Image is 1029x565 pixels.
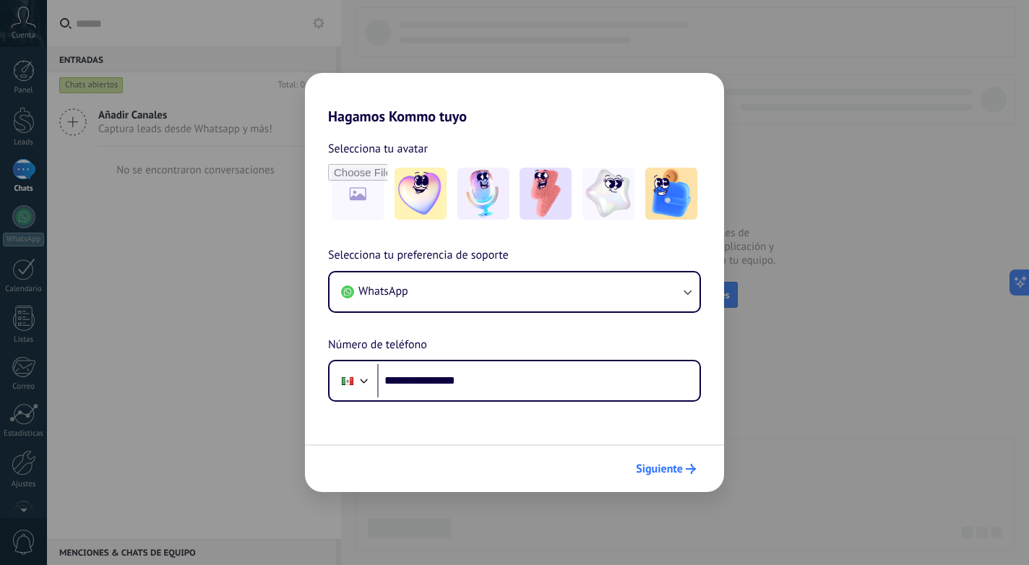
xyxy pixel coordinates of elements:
button: Siguiente [629,457,702,481]
img: -2.jpeg [457,168,509,220]
span: Siguiente [636,464,683,474]
h2: Hagamos Kommo tuyo [305,73,724,125]
img: -1.jpeg [395,168,447,220]
img: -4.jpeg [582,168,634,220]
span: Selecciona tu avatar [328,139,428,158]
button: WhatsApp [330,272,699,311]
span: WhatsApp [358,284,408,298]
img: -5.jpeg [645,168,697,220]
div: Mexico: + 52 [334,366,361,396]
span: Número de teléfono [328,336,427,355]
img: -3.jpeg [520,168,572,220]
span: Selecciona tu preferencia de soporte [328,246,509,265]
